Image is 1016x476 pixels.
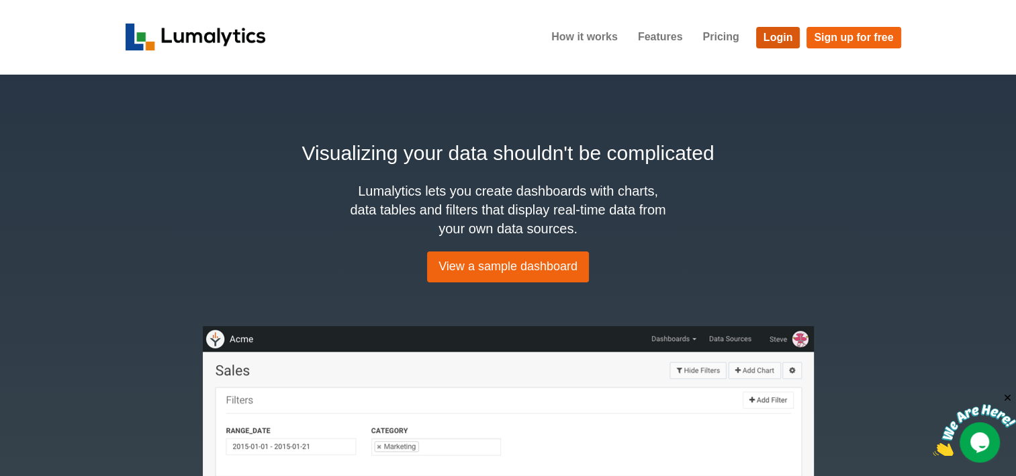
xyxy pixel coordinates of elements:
[806,27,900,48] a: Sign up for free
[756,27,800,48] a: Login
[933,392,1016,456] iframe: chat widget
[126,24,266,50] img: logo_v2-f34f87db3d4d9f5311d6c47995059ad6168825a3e1eb260e01c8041e89355404.png
[541,20,628,54] a: How it works
[347,182,669,238] h4: Lumalytics lets you create dashboards with charts, data tables and filters that display real-time...
[628,20,693,54] a: Features
[126,138,891,168] h2: Visualizing your data shouldn't be complicated
[692,20,749,54] a: Pricing
[427,251,589,282] a: View a sample dashboard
